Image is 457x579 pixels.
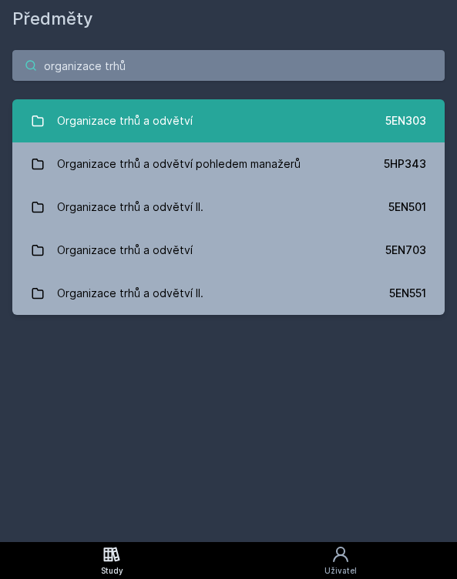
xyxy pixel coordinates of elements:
[388,199,426,215] div: 5EN501
[223,542,457,579] a: Uživatel
[57,105,193,136] div: Organizace trhů a odvětví
[384,156,426,172] div: 5HP343
[101,565,123,577] div: Study
[12,6,445,32] h1: Předměty
[12,272,445,315] a: Organizace trhů a odvětví II. 5EN551
[324,565,357,577] div: Uživatel
[57,235,193,266] div: Organizace trhů a odvětví
[12,229,445,272] a: Organizace trhů a odvětví 5EN703
[385,113,426,129] div: 5EN303
[389,286,426,301] div: 5EN551
[12,99,445,142] a: Organizace trhů a odvětví 5EN303
[57,149,301,179] div: Organizace trhů a odvětví pohledem manažerů
[12,142,445,186] a: Organizace trhů a odvětví pohledem manažerů 5HP343
[12,186,445,229] a: Organizace trhů a odvětví II. 5EN501
[57,192,203,223] div: Organizace trhů a odvětví II.
[385,243,426,258] div: 5EN703
[12,50,445,81] input: Název nebo ident předmětu…
[57,278,203,309] div: Organizace trhů a odvětví II.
